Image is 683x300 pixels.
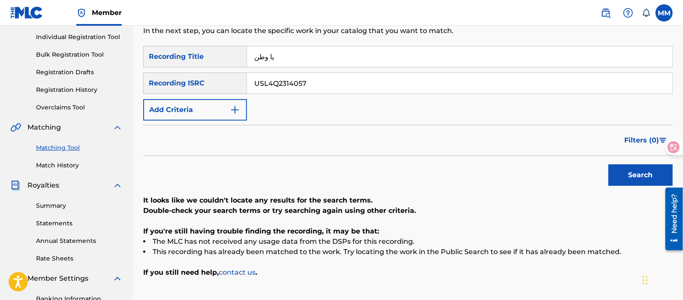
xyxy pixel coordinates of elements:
div: User Menu [656,4,673,21]
span: Matching [27,122,61,133]
div: Help [620,4,637,21]
span: Member Settings [27,273,88,284]
img: expand [112,273,123,284]
span: Member [92,8,122,18]
img: 9d2ae6d4665cec9f34b9.svg [230,105,240,115]
img: search [601,8,611,18]
a: Public Search [597,4,614,21]
a: Overclaims Tool [36,103,123,112]
a: Matching Tool [36,143,123,152]
span: Royalties [27,180,59,191]
img: Royalties [10,180,21,191]
img: expand [112,180,123,191]
button: Search [608,164,673,186]
iframe: Resource Center [659,185,683,254]
img: help [623,8,633,18]
a: Rate Sheets [36,254,123,263]
a: Annual Statements [36,236,123,245]
div: Notifications [642,9,650,17]
li: This recording has already been matched to the work. Try locating the work in the Public Search t... [143,247,673,257]
a: Individual Registration Tool [36,33,123,42]
button: Filters (0) [619,130,673,151]
a: Summary [36,201,123,210]
p: If you're still having trouble finding the recording, it may be that: [143,226,673,236]
a: Bulk Registration Tool [36,50,123,59]
a: Registration Drafts [36,68,123,77]
a: contact us [219,268,256,276]
li: The MLC has not received any usage data from the DSPs for this recording. [143,236,673,247]
img: filter [659,138,667,143]
a: Match History [36,161,123,170]
img: Matching [10,122,21,133]
img: Top Rightsholder [76,8,87,18]
p: Double-check your search terms or try searching again using other criteria. [143,206,673,216]
img: Member Settings [10,273,21,284]
p: In the next step, you can locate the specific work in your catalog that you want to match. [143,26,551,36]
div: Drag [643,267,648,293]
iframe: Chat Widget [640,259,683,300]
p: It looks like we couldn't locate any results for the search terms. [143,195,673,206]
span: Filters ( 0 ) [624,135,659,145]
p: If you still need help, . [143,267,673,278]
form: Search Form [143,46,673,190]
a: Registration History [36,85,123,94]
img: expand [112,122,123,133]
button: Add Criteria [143,99,247,121]
a: Statements [36,219,123,228]
img: MLC Logo [10,6,43,19]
